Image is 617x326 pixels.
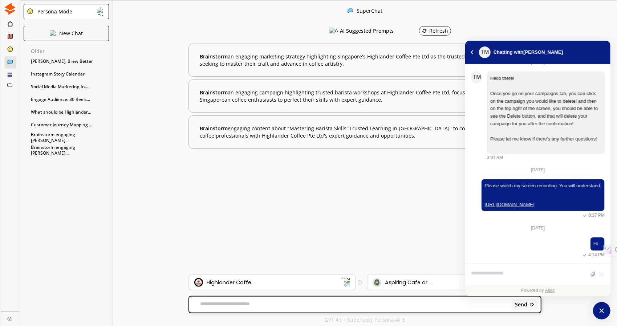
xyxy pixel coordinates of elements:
button: atlas-launcher [593,302,610,319]
span: Brainstorm [200,125,228,132]
div: atlas-message-bubble [590,237,605,251]
div: [PERSON_NAME], Brew Better [27,56,113,67]
div: Aspiring Cafe or... [385,280,431,285]
img: Audience Icon [373,278,381,287]
img: Close [50,30,56,36]
div: Customer Journey Mapping ... [27,119,113,130]
div: 8:37 PM [581,212,605,219]
img: Close [97,7,106,16]
div: atlas-message-bubble [481,179,605,211]
div: Brainstorm engaging [PERSON_NAME]... [27,132,113,143]
div: atlas-message-text [484,182,601,208]
div: Engage Audience: 30 Reels... [27,94,113,105]
div: Brainstorm engaging [PERSON_NAME]... [27,145,113,156]
div: [DATE] [471,166,605,174]
div: Persona Mode [35,9,72,15]
img: Tooltip Icon [358,280,362,285]
img: Refresh [422,28,427,33]
div: Chatting with [PERSON_NAME] [494,48,563,57]
svg: atlas-sent-icon [581,212,588,219]
img: Close [4,3,16,15]
div: atlas-message-text [490,75,601,150]
div: atlas-message-author-avatar [471,72,483,83]
b: an engaging campaign highlighting trusted barista workshops at Highlander Coffee Pte Ltd, focusin... [200,89,530,103]
div: 3:01 AM [487,154,503,161]
h3: AI Suggested Prompts [340,25,394,36]
div: Highlander Coffe... [207,280,255,285]
div: Monday, August 25, 8:37 PM [478,179,605,219]
b: Send [515,302,527,307]
div: atlas-message [471,237,605,258]
p: GPT 4o + Supercopy Persona-AI 3 [325,317,405,323]
img: Dropdown Icon [341,278,350,287]
div: What should be Highlander... [27,107,113,118]
svg: atlas-sent-icon [581,252,588,258]
div: atlas-message-author-avatar [479,46,491,58]
a: Close [1,311,19,324]
a: [URL][DOMAIN_NAME] [484,201,601,208]
button: atlas-back-button [468,48,476,56]
img: AI Suggested Prompts [329,28,338,34]
div: Refresh [422,28,448,34]
div: SuperChat [357,8,383,15]
div: 4:14 PM [581,252,605,258]
img: Brand Icon [194,278,203,287]
div: Instagram Story Calendar [27,69,113,80]
div: atlas-composer [471,268,605,281]
b: engaging content about "Mastering Barista Skills: Trusted Learning in [GEOGRAPHIC_DATA]" to conne... [200,125,530,139]
div: atlas-message [471,179,605,219]
div: Tuesday, August 26, 4:14 PM [478,237,605,258]
div: atlas-window [465,41,610,296]
div: atlas-message-text [593,240,601,248]
img: Close [27,8,33,15]
b: an engaging marketing strategy highlighting Singapore's Highlander Coffee Pte Ltd as the trusted ... [200,53,530,67]
div: [DATE] [471,224,605,232]
div: atlas-message-bubble [487,72,605,154]
div: atlas-ticket [465,64,610,296]
p: Older [31,48,113,54]
div: Social Media Marketing In... [27,81,113,92]
span: Brainstorm [200,89,228,96]
img: Close [348,8,353,14]
p: Hello there! Once you go on your campaigns tab, you can click on the campaign you would like to d... [490,75,601,150]
img: Close [530,302,535,307]
img: Close [7,317,12,321]
span: Brainstorm [200,53,228,60]
button: Attach files by clicking or dropping files here [590,271,596,277]
div: Powered by [465,285,610,296]
div: Wednesday, August 6, 3:01 AM [487,72,605,161]
div: atlas-message [471,72,605,161]
p: New Chat [59,30,83,36]
a: Atlas [545,288,555,293]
